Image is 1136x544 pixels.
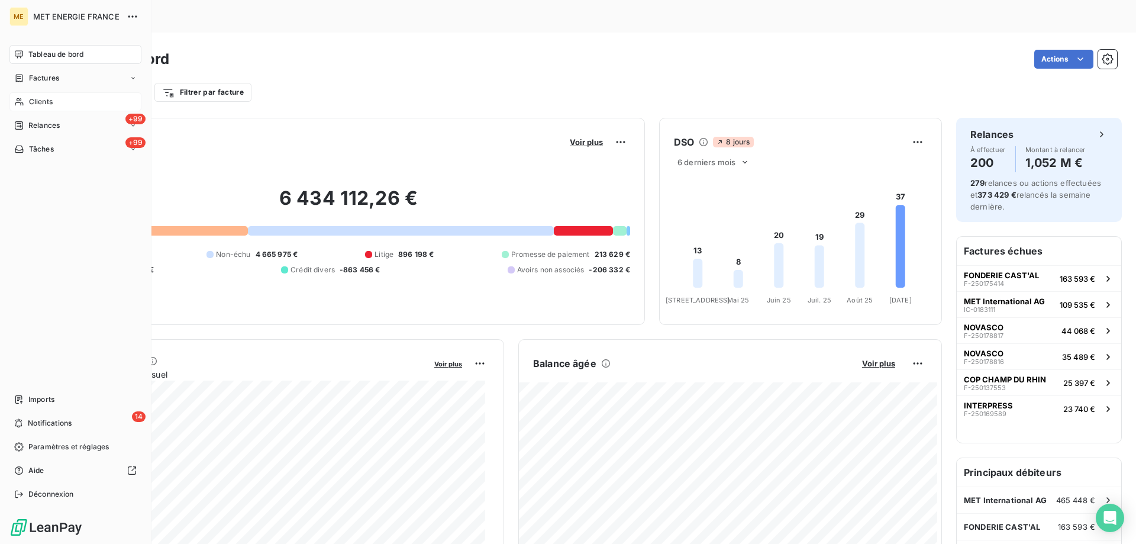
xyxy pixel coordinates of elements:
[957,237,1121,265] h6: Factures échues
[28,418,72,429] span: Notifications
[666,296,730,304] tspan: [STREET_ADDRESS]
[964,384,1006,391] span: F-250137553
[889,296,912,304] tspan: [DATE]
[1056,495,1095,505] span: 465 448 €
[970,146,1006,153] span: À effectuer
[713,137,753,147] span: 8 jours
[1025,153,1086,172] h4: 1,052 M €
[970,178,1101,211] span: relances ou actions effectuées et relancés la semaine dernière.
[125,137,146,148] span: +99
[970,178,985,188] span: 279
[67,186,630,222] h2: 6 434 112,26 €
[132,411,146,422] span: 14
[964,375,1046,384] span: COP CHAMP DU RHIN
[1096,504,1124,532] div: Open Intercom Messenger
[964,332,1003,339] span: F-250178817
[957,317,1121,343] button: NOVASCOF-25017881744 068 €
[674,135,694,149] h6: DSO
[808,296,831,304] tspan: Juil. 25
[767,296,791,304] tspan: Juin 25
[957,265,1121,291] button: FONDERIE CAST'ALF-250175414163 593 €
[570,137,603,147] span: Voir plus
[677,157,735,167] span: 6 derniers mois
[589,265,630,275] span: -206 332 €
[1061,326,1095,336] span: 44 068 €
[595,249,630,260] span: 213 629 €
[9,461,141,480] a: Aide
[29,144,54,154] span: Tâches
[957,458,1121,487] h6: Principaux débiteurs
[28,49,83,60] span: Tableau de bord
[970,153,1006,172] h4: 200
[964,271,1039,280] span: FONDERIE CAST'AL
[964,323,1003,332] span: NOVASCO
[964,349,1003,358] span: NOVASCO
[727,296,749,304] tspan: Mai 25
[859,358,899,369] button: Voir plus
[340,265,380,275] span: -863 456 €
[964,495,1047,505] span: MET International AG
[67,368,426,381] span: Chiffre d'affaires mensuel
[1060,274,1095,284] span: 163 593 €
[1063,404,1095,414] span: 23 740 €
[431,358,466,369] button: Voir plus
[375,249,393,260] span: Litige
[154,83,251,102] button: Filtrer par facture
[125,114,146,124] span: +99
[29,73,59,83] span: Factures
[28,442,109,452] span: Paramètres et réglages
[847,296,873,304] tspan: Août 25
[964,401,1013,410] span: INTERPRESS
[964,522,1040,532] span: FONDERIE CAST'AL
[1062,352,1095,362] span: 35 489 €
[566,137,606,147] button: Voir plus
[957,369,1121,395] button: COP CHAMP DU RHINF-25013755325 397 €
[28,465,44,476] span: Aide
[511,249,590,260] span: Promesse de paiement
[533,356,596,371] h6: Balance âgée
[957,343,1121,369] button: NOVASCOF-25017881635 489 €
[1060,300,1095,310] span: 109 535 €
[1034,50,1093,69] button: Actions
[9,518,83,537] img: Logo LeanPay
[398,249,434,260] span: 896 198 €
[964,358,1004,365] span: F-250178816
[957,395,1121,421] button: INTERPRESSF-25016958923 740 €
[1063,378,1095,388] span: 25 397 €
[1058,522,1095,532] span: 163 593 €
[957,291,1121,317] button: MET International AGIC-0183111109 535 €
[216,249,250,260] span: Non-échu
[1025,146,1086,153] span: Montant à relancer
[28,489,74,500] span: Déconnexion
[434,360,462,368] span: Voir plus
[291,265,335,275] span: Crédit divers
[970,127,1014,141] h6: Relances
[29,96,53,107] span: Clients
[517,265,585,275] span: Avoirs non associés
[977,190,1016,199] span: 373 429 €
[256,249,298,260] span: 4 665 975 €
[964,306,995,313] span: IC-0183111
[28,120,60,131] span: Relances
[964,297,1045,306] span: MET International AG
[28,394,54,405] span: Imports
[964,410,1006,417] span: F-250169589
[862,359,895,368] span: Voir plus
[964,280,1004,287] span: F-250175414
